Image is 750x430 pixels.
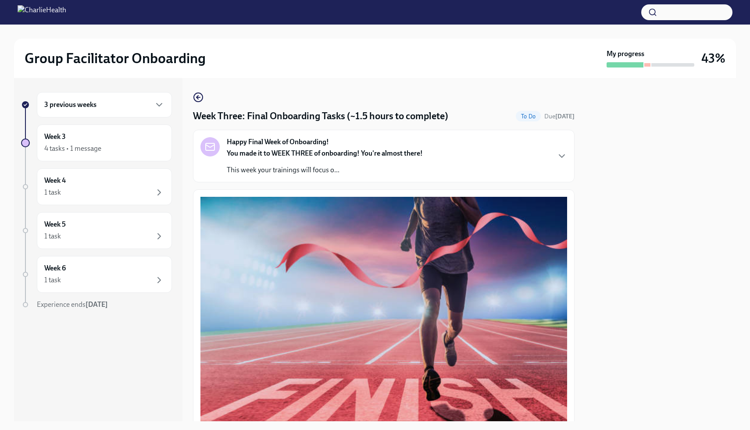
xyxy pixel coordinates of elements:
[227,149,423,157] strong: You made it to WEEK THREE of onboarding! You're almost there!
[37,92,172,117] div: 3 previous weeks
[544,112,575,121] span: September 13th, 2025 09:00
[86,300,108,309] strong: [DATE]
[21,168,172,205] a: Week 41 task
[21,256,172,293] a: Week 61 task
[44,263,66,273] h6: Week 6
[44,275,61,285] div: 1 task
[44,220,66,229] h6: Week 5
[21,124,172,161] a: Week 34 tasks • 1 message
[44,176,66,185] h6: Week 4
[555,113,575,120] strong: [DATE]
[607,49,644,59] strong: My progress
[37,300,108,309] span: Experience ends
[44,231,61,241] div: 1 task
[21,212,172,249] a: Week 51 task
[701,50,725,66] h3: 43%
[227,137,329,147] strong: Happy Final Week of Onboarding!
[44,188,61,197] div: 1 task
[44,144,101,153] div: 4 tasks • 1 message
[18,5,66,19] img: CharlieHealth
[25,50,206,67] h2: Group Facilitator Onboarding
[544,113,575,120] span: Due
[227,165,423,175] p: This week your trainings will focus o...
[44,132,66,142] h6: Week 3
[44,100,96,110] h6: 3 previous weeks
[193,110,448,123] h4: Week Three: Final Onboarding Tasks (~1.5 hours to complete)
[516,113,541,120] span: To Do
